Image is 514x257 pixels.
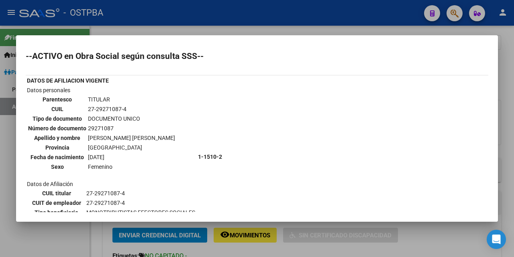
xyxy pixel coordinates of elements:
[28,114,87,123] th: Tipo de documento
[28,134,87,142] th: Apellido y nombre
[28,153,87,162] th: Fecha de nacimiento
[28,162,87,171] th: Sexo
[88,153,175,162] td: [DATE]
[27,86,197,228] td: Datos personales Datos de Afiliación
[88,105,175,113] td: 27-29271087-4
[28,105,87,113] th: CUIL
[27,77,109,84] b: DATOS DE AFILIACION VIGENTE
[88,124,175,133] td: 29271087
[28,189,85,198] th: CUIL titular
[487,230,506,249] div: Open Intercom Messenger
[198,154,222,160] b: 1-1510-2
[28,95,87,104] th: Parentesco
[28,198,85,207] th: CUIT de empleador
[86,208,196,217] td: MONOTRIBUTISTAS EFECTORES SOCIALES
[86,189,196,198] td: 27-29271087-4
[86,198,196,207] td: 27-29271087-4
[88,162,175,171] td: Femenino
[88,134,175,142] td: [PERSON_NAME] [PERSON_NAME]
[88,143,175,152] td: [GEOGRAPHIC_DATA]
[88,95,175,104] td: TITULAR
[88,114,175,123] td: DOCUMENTO UNICO
[26,52,488,60] h2: --ACTIVO en Obra Social según consulta SSS--
[28,208,85,217] th: Tipo beneficiario
[28,143,87,152] th: Provincia
[28,124,87,133] th: Número de documento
